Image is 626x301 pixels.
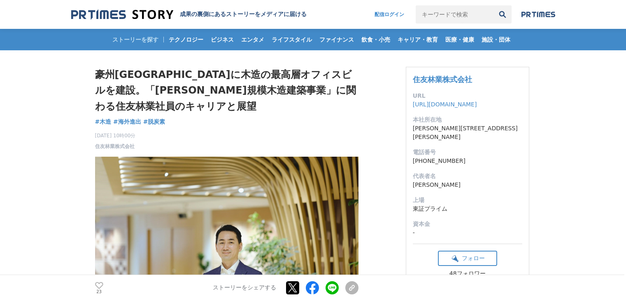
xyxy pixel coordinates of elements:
[413,181,522,189] dd: [PERSON_NAME]
[413,196,522,205] dt: 上場
[71,9,307,20] a: 成果の裏側にあるストーリーをメディアに届ける 成果の裏側にあるストーリーをメディアに届ける
[113,118,141,126] a: #海外進出
[413,92,522,100] dt: URL
[358,29,393,50] a: 飲食・小売
[316,29,357,50] a: ファイナンス
[478,36,514,43] span: 施設・団体
[358,36,393,43] span: 飲食・小売
[143,118,165,125] span: #脱炭素
[366,5,412,24] a: 配信ログイン
[413,115,522,124] dt: 本社所在地
[95,143,135,150] a: 住友林業株式会社
[95,118,112,125] span: #木造
[394,36,441,43] span: キャリア・教育
[207,29,237,50] a: ビジネス
[416,5,493,24] input: キーワードで検索
[95,67,358,114] h1: 豪州[GEOGRAPHIC_DATA]に木造の最高層オフィスビルを建設。「[PERSON_NAME]規模木造建築事業」に関わる住友林業社員のキャリアと展望
[95,118,112,126] a: #木造
[493,5,512,24] button: 検索
[113,118,141,125] span: #海外進出
[413,172,522,181] dt: 代表者名
[180,11,307,18] h2: 成果の裏側にあるストーリーをメディアに届ける
[413,124,522,141] dd: [PERSON_NAME][STREET_ADDRESS][PERSON_NAME]
[438,251,497,266] button: フォロー
[268,36,315,43] span: ライフスタイル
[95,132,136,139] span: [DATE] 10時00分
[413,148,522,157] dt: 電話番号
[442,36,477,43] span: 医療・健康
[413,157,522,165] dd: [PHONE_NUMBER]
[143,118,165,126] a: #脱炭素
[413,205,522,213] dd: 東証プライム
[238,36,268,43] span: エンタメ
[165,36,207,43] span: テクノロジー
[213,285,276,292] p: ストーリーをシェアする
[95,290,103,294] p: 23
[394,29,441,50] a: キャリア・教育
[438,270,497,277] div: 48フォロワー
[413,228,522,237] dd: -
[413,101,477,108] a: [URL][DOMAIN_NAME]
[478,29,514,50] a: 施設・団体
[207,36,237,43] span: ビジネス
[521,11,555,18] img: prtimes
[316,36,357,43] span: ファイナンス
[413,75,472,84] a: 住友林業株式会社
[442,29,477,50] a: 医療・健康
[165,29,207,50] a: テクノロジー
[413,220,522,228] dt: 資本金
[268,29,315,50] a: ライフスタイル
[238,29,268,50] a: エンタメ
[71,9,173,20] img: 成果の裏側にあるストーリーをメディアに届ける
